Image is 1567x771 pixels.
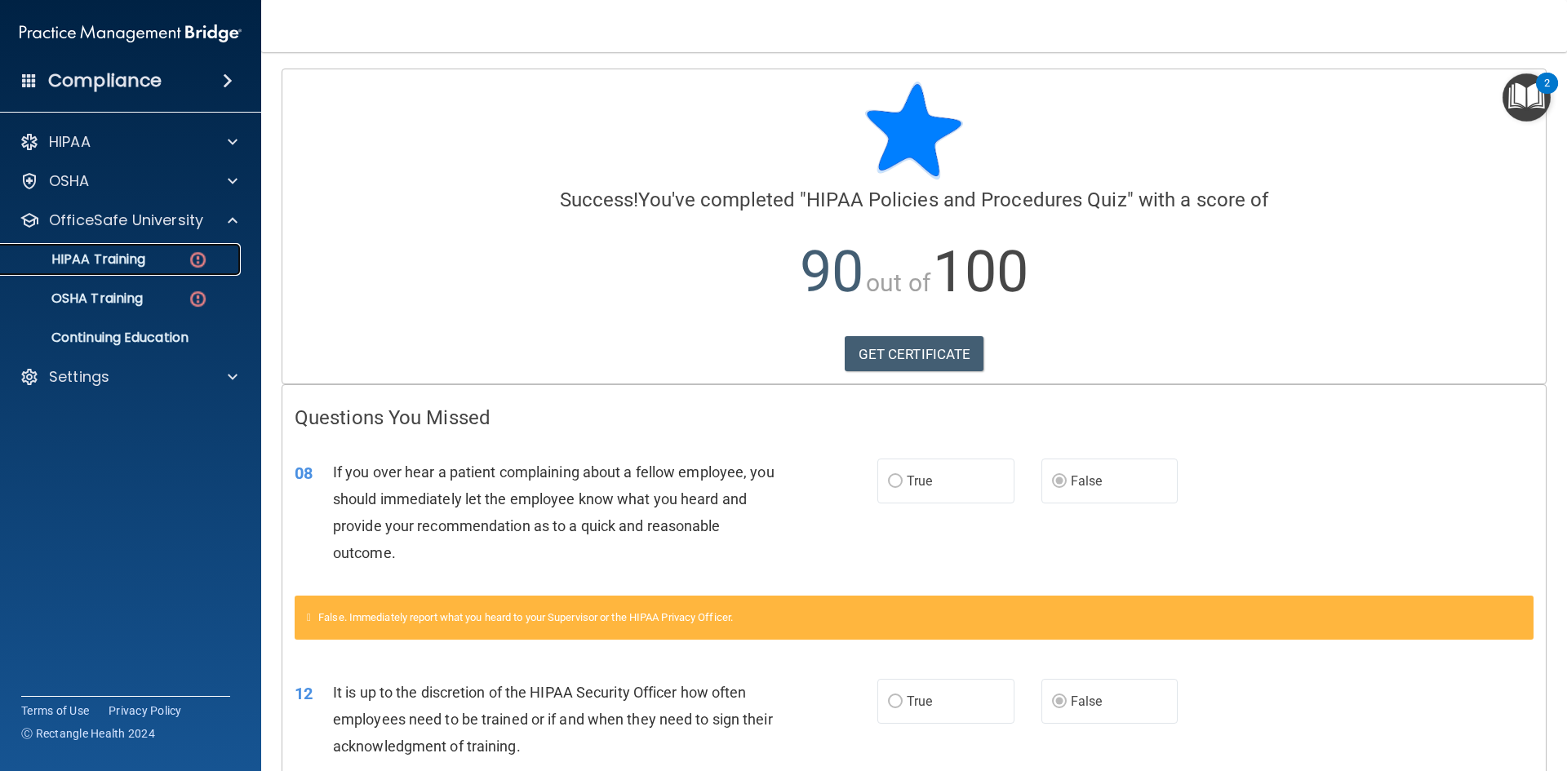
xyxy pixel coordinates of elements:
[866,268,930,297] span: out of
[48,69,162,92] h4: Compliance
[560,188,639,211] span: Success!
[49,367,109,387] p: Settings
[333,463,775,562] span: If you over hear a patient complaining about a fellow employee, you should immediately let the em...
[1071,473,1103,489] span: False
[20,17,242,50] img: PMB logo
[1052,476,1067,488] input: False
[1544,83,1550,104] div: 2
[865,82,963,179] img: blue-star-rounded.9d042014.png
[11,330,233,346] p: Continuing Education
[907,473,932,489] span: True
[1052,696,1067,708] input: False
[20,132,237,152] a: HIPAA
[933,238,1028,305] span: 100
[318,611,733,623] span: False. Immediately report what you heard to your Supervisor or the HIPAA Privacy Officer.
[333,684,773,755] span: It is up to the discretion of the HIPAA Security Officer how often employees need to be trained o...
[188,250,208,270] img: danger-circle.6113f641.png
[845,336,984,372] a: GET CERTIFICATE
[295,684,313,703] span: 12
[1485,658,1547,720] iframe: Drift Widget Chat Controller
[109,702,182,719] a: Privacy Policy
[49,171,90,191] p: OSHA
[295,189,1534,210] h4: You've completed " " with a score of
[21,702,89,719] a: Terms of Use
[20,367,237,387] a: Settings
[188,289,208,309] img: danger-circle.6113f641.png
[20,171,237,191] a: OSHA
[888,476,903,488] input: True
[295,407,1534,428] h4: Questions You Missed
[1503,73,1551,122] button: Open Resource Center, 2 new notifications
[907,693,932,709] span: True
[888,696,903,708] input: True
[806,188,1126,211] span: HIPAA Policies and Procedures Quiz
[49,210,203,230] p: OfficeSafe University
[20,210,237,230] a: OfficeSafe University
[1071,693,1103,709] span: False
[11,290,143,307] p: OSHA Training
[800,238,863,305] span: 90
[11,251,145,268] p: HIPAA Training
[295,463,313,483] span: 08
[21,725,155,742] span: Ⓒ Rectangle Health 2024
[49,132,91,152] p: HIPAA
